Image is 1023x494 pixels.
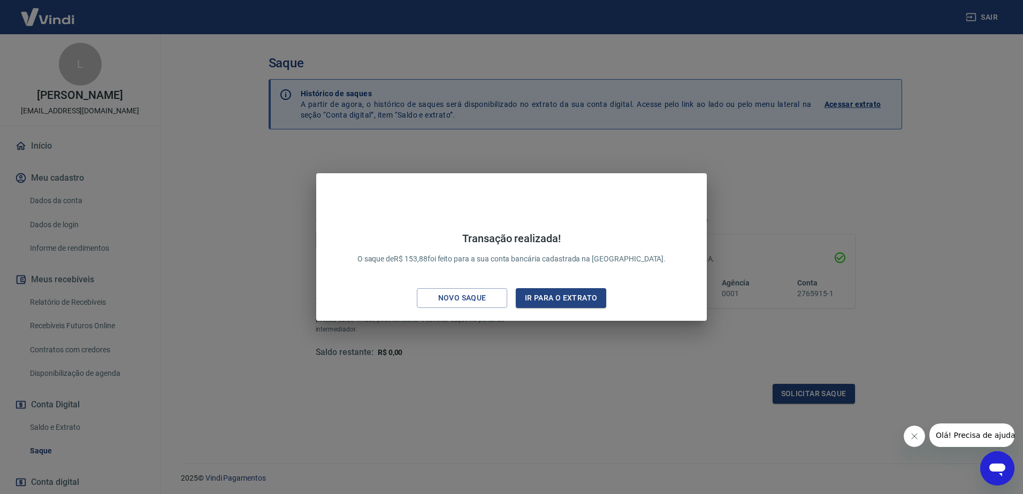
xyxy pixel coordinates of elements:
[357,232,666,245] h4: Transação realizada!
[357,232,666,265] p: O saque de R$ 153,88 foi feito para a sua conta bancária cadastrada na [GEOGRAPHIC_DATA].
[980,451,1014,485] iframe: Botão para abrir a janela de mensagens
[516,288,606,308] button: Ir para o extrato
[417,288,507,308] button: Novo saque
[6,7,90,16] span: Olá! Precisa de ajuda?
[929,423,1014,447] iframe: Mensagem da empresa
[425,291,499,305] div: Novo saque
[904,426,925,447] iframe: Fechar mensagem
